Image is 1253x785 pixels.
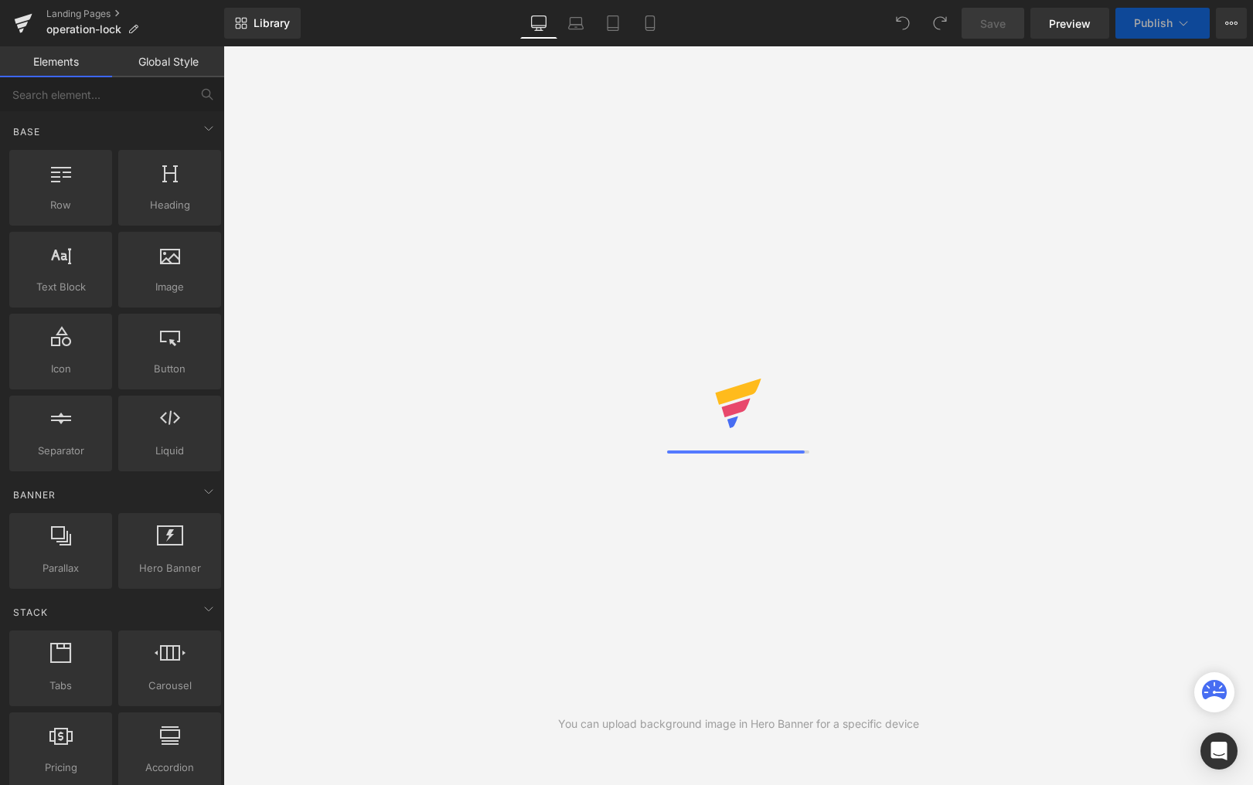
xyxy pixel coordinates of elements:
span: Button [123,361,216,377]
button: Redo [924,8,955,39]
div: You can upload background image in Hero Banner for a specific device [558,715,919,732]
span: Liquid [123,443,216,459]
span: Separator [14,443,107,459]
span: Stack [12,605,49,620]
span: Base [12,124,42,139]
span: Preview [1049,15,1091,32]
a: Mobile [632,8,669,39]
button: More [1216,8,1247,39]
span: Heading [123,197,216,213]
button: Undo [887,8,918,39]
span: Image [123,279,216,295]
span: Library [254,16,290,30]
a: Laptop [557,8,594,39]
a: New Library [224,8,301,39]
span: Text Block [14,279,107,295]
span: Banner [12,488,57,502]
span: operation-lock [46,23,121,36]
a: Preview [1030,8,1109,39]
span: Accordion [123,760,216,776]
a: Landing Pages [46,8,224,20]
span: Publish [1134,17,1173,29]
a: Global Style [112,46,224,77]
a: Desktop [520,8,557,39]
span: Row [14,197,107,213]
span: Tabs [14,678,107,694]
span: Parallax [14,560,107,576]
span: Save [980,15,1006,32]
div: Open Intercom Messenger [1200,732,1238,770]
a: Tablet [594,8,632,39]
span: Hero Banner [123,560,216,576]
span: Carousel [123,678,216,694]
button: Publish [1115,8,1210,39]
span: Icon [14,361,107,377]
span: Pricing [14,760,107,776]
